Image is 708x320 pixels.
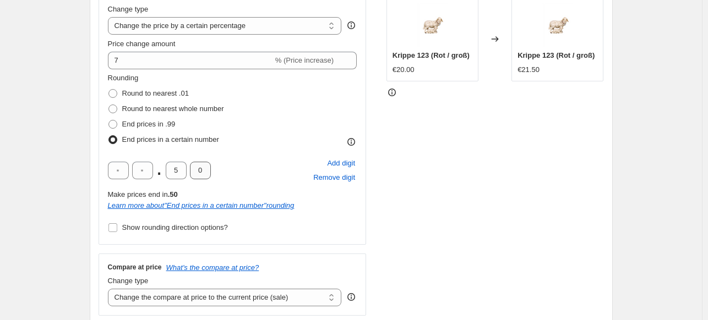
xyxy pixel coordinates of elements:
div: help [346,20,357,31]
div: €20.00 [393,64,415,75]
input: ﹡ [108,162,129,179]
span: End prices in a certain number [122,135,219,144]
span: Show rounding direction options? [122,223,228,231]
input: ﹡ [166,162,187,179]
span: Change type [108,277,149,285]
input: -15 [108,52,273,69]
span: Make prices end in [108,190,178,198]
img: 17_80x.png [536,3,580,47]
a: Learn more about"End prices in a certain number"rounding [108,201,295,209]
span: Round to nearest .01 [122,89,189,97]
span: % (Price increase) [275,56,334,64]
span: . [156,162,162,179]
span: Krippe 123 (Rot / groß) [393,51,470,59]
button: Add placeholder [325,156,357,170]
span: Add digit [327,158,355,169]
span: Price change amount [108,40,176,48]
button: What's the compare at price? [166,263,259,272]
input: ﹡ [132,162,153,179]
span: Change type [108,5,149,13]
input: ﹡ [190,162,211,179]
span: Round to nearest whole number [122,104,224,113]
img: 17_80x.png [410,3,454,47]
div: help [346,291,357,302]
span: Remove digit [313,172,355,183]
div: €21.50 [518,64,540,75]
b: .50 [168,190,178,198]
span: Krippe 123 (Rot / groß) [518,51,595,59]
span: Rounding [108,74,139,82]
button: Remove placeholder [312,170,357,185]
i: Learn more about " End prices in a certain number " rounding [108,201,295,209]
span: End prices in .99 [122,120,176,128]
h3: Compare at price [108,263,162,272]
